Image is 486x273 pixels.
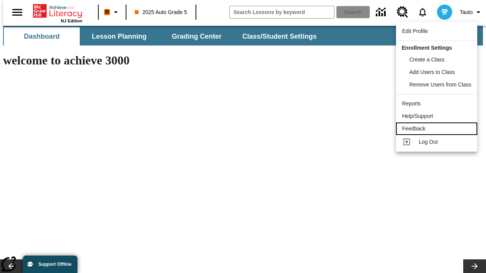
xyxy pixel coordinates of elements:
span: Enrollment Settings [402,45,452,51]
span: Feedback [402,126,425,132]
span: Edit Profile [402,28,428,34]
span: Help/Support [402,113,433,119]
span: Add Users to Class [409,69,455,75]
span: Remove Users from Class [409,82,471,88]
span: Reports [402,100,421,107]
span: Create a Class [409,56,445,63]
span: Log Out [419,139,438,145]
